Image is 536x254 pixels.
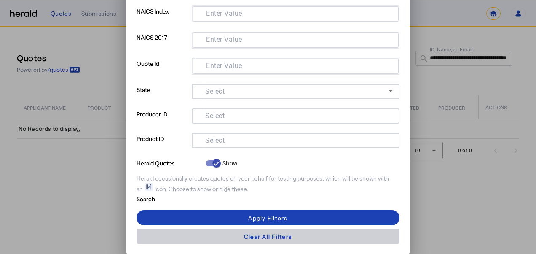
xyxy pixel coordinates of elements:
mat-chip-grid: Selection [199,8,392,18]
button: Apply Filters [137,210,399,225]
mat-chip-grid: Selection [199,34,392,44]
div: Herald occasionally creates quotes on your behalf for testing purposes, which will be shown with ... [137,174,399,193]
mat-label: Select [205,136,225,144]
mat-label: Enter Value [206,9,242,17]
mat-chip-grid: Selection [199,60,392,70]
div: Clear All Filters [244,232,292,241]
p: NAICS 2017 [137,32,188,58]
mat-label: Enter Value [206,35,242,43]
p: NAICS Index [137,5,188,32]
p: Quote Id [137,58,188,84]
mat-label: Select [205,112,225,120]
p: Producer ID [137,108,188,133]
p: State [137,84,188,108]
p: Product ID [137,133,188,157]
mat-label: Select [205,87,225,95]
mat-label: Enter Value [206,62,242,70]
p: Herald Quotes [137,157,202,168]
div: Apply Filters [248,213,287,222]
p: Search [137,193,202,203]
mat-chip-grid: Selection [198,110,393,120]
button: Clear All Filters [137,229,399,244]
mat-chip-grid: Selection [198,135,393,145]
label: Show [221,159,238,168]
